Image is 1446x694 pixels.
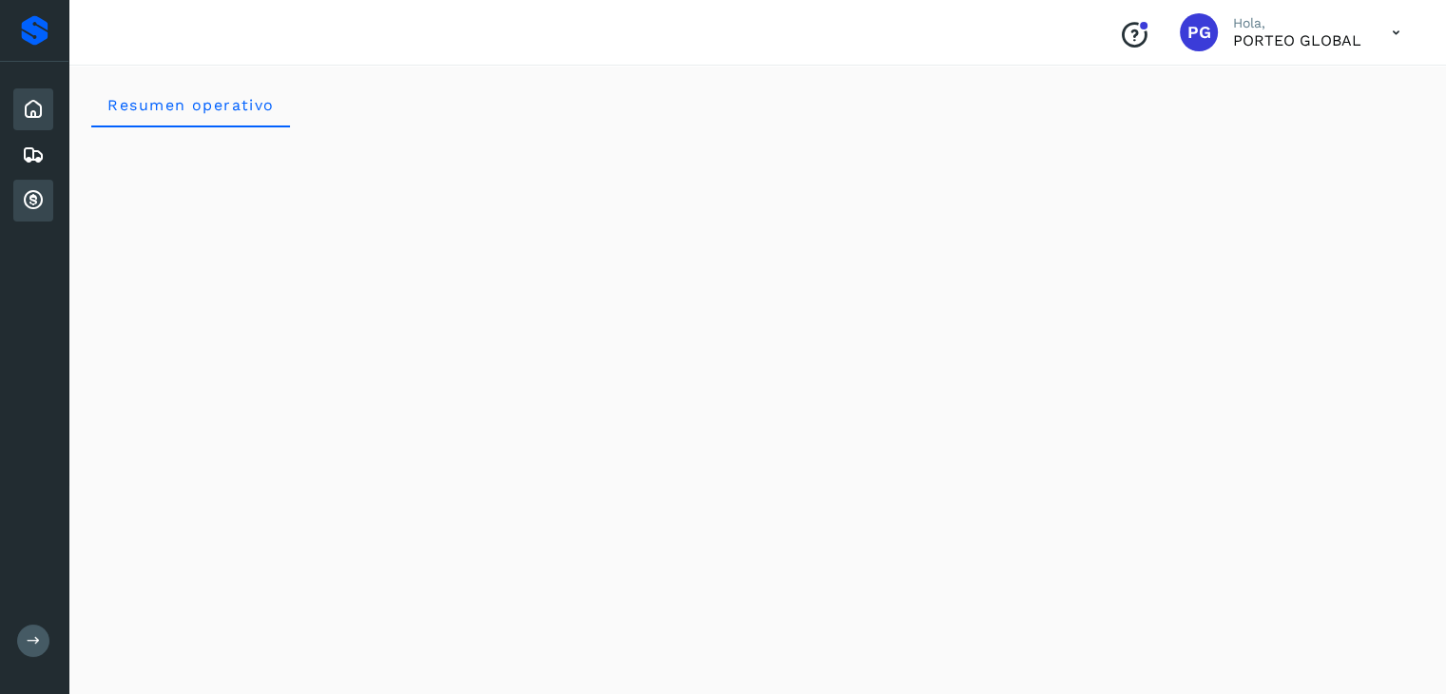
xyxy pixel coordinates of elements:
[13,180,53,222] div: Cuentas por cobrar
[106,96,275,114] span: Resumen operativo
[13,134,53,176] div: Embarques
[1233,31,1361,49] p: PORTEO GLOBAL
[13,88,53,130] div: Inicio
[1233,15,1361,31] p: Hola,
